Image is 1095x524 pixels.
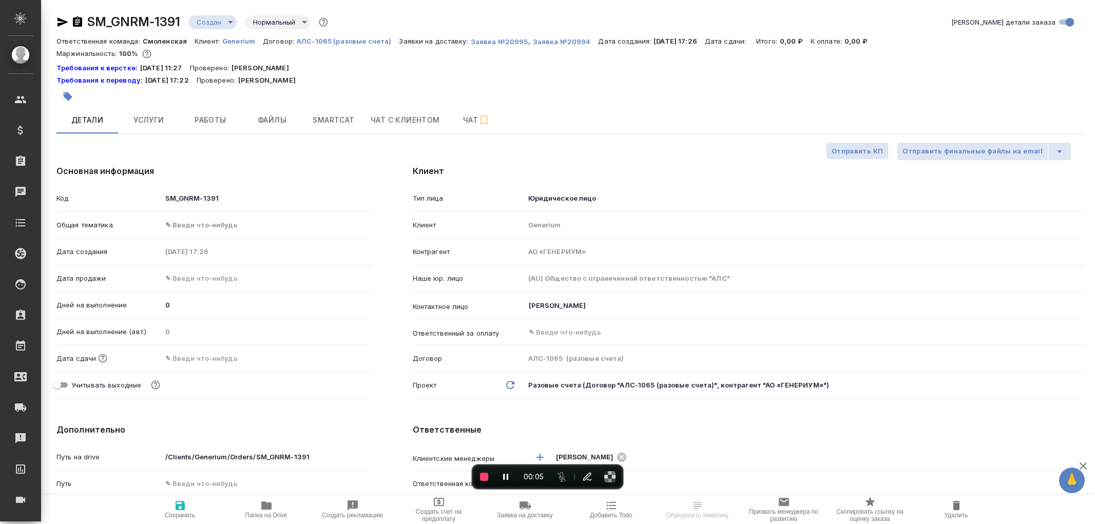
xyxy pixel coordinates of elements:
p: 100% [119,49,141,57]
span: Отправить КП [832,145,883,157]
span: Файлы [247,114,297,127]
button: Доп статусы указывают на важность/срочность заказа [317,15,330,29]
p: Тип лица [413,193,525,203]
p: Путь [56,478,162,489]
p: Проверено: [190,63,232,73]
button: Папка на Drive [223,495,310,524]
span: Создать счет на предоплату [402,508,476,522]
p: [DATE] 17:26 [654,37,705,45]
input: Пустое поле [525,351,1084,365]
p: Заявка №20994 [533,37,599,46]
p: Наше юр. лицо [413,273,525,283]
button: Добавить Todo [568,495,655,524]
span: [PERSON_NAME] детали заказа [951,17,1055,27]
div: ✎ Введи что-нибудь [162,216,372,234]
p: Дата сдачи: [705,37,748,45]
button: Отправить финальные файлы на email [897,142,1048,161]
a: Требования к верстке: [56,63,140,73]
span: 🙏 [1063,470,1081,491]
button: Определить тематику [655,495,741,524]
span: Работы [186,114,235,127]
span: Услуги [124,114,174,127]
input: Пустое поле [162,244,269,259]
p: [DATE] 11:27 [140,63,190,73]
button: Создать рекламацию [310,495,396,524]
h4: Клиент [413,165,1084,177]
input: ✎ Введи что-нибудь [162,351,269,365]
button: Создан [194,18,224,27]
span: Добавить Todo [590,512,632,519]
span: Призвать менеджера по развитию [747,508,821,522]
p: Клиентские менеджеры [413,453,525,463]
div: Создан [245,15,311,29]
div: split button [897,142,1071,161]
button: Призвать менеджера по развитию [741,495,827,524]
p: Заявка №20995 [471,37,528,46]
p: Путь на drive [56,452,162,462]
button: Нормальный [250,18,298,27]
button: Сохранить [137,495,223,524]
input: Пустое поле [162,324,372,339]
button: Выбери, если сб и вс нужно считать рабочими днями для выполнения заказа. [149,378,162,392]
p: Дата сдачи [56,353,96,363]
input: ✎ Введи что-нибудь [528,326,1046,338]
p: 0,00 ₽ [780,37,811,45]
p: Ответственный за оплату [413,328,525,338]
span: Отправить финальные файлы на email [902,145,1043,157]
p: Общая тематика [56,220,162,230]
button: 0 [140,47,153,61]
div: Нажми, чтобы открыть папку с инструкцией [56,63,140,73]
p: Ответственная команда: [56,37,143,45]
p: Проект [413,380,437,390]
div: Разовые счета (Договор "АЛС-1065 (разовые счета)", контрагент "АО «ГЕНЕРИУМ»") [525,376,1084,394]
p: Generium [222,37,263,45]
p: Клиент: [195,37,222,45]
button: Open [1078,456,1080,458]
p: Контактное лицо [413,301,525,312]
p: Дата продажи [56,273,162,283]
span: Создать рекламацию [322,512,383,519]
h4: Основная информация [56,165,372,177]
button: Добавить менеджера [528,445,552,470]
p: [DATE] 17:22 [145,75,197,85]
a: SM_GNRM-1391 [87,14,180,29]
span: Учитывать выходные [71,380,141,390]
p: , [528,37,533,45]
span: Заявка на доставку [497,512,552,519]
p: Смоленская [143,37,195,45]
svg: Подписаться [478,114,490,126]
p: Маржинальность: [56,49,119,57]
a: Generium [222,35,263,46]
div: Нажми, чтобы открыть папку с инструкцией [56,75,145,85]
input: ✎ Введи что-нибудь [162,297,372,312]
button: Удалить [913,495,1000,524]
button: Заявка №20994 [533,36,599,47]
div: Юридическое лицо [525,189,1084,207]
span: Детали [63,114,112,127]
p: Итого: [756,37,780,45]
div: ✎ Введи что-нибудь [165,220,359,230]
button: Создать счет на предоплату [396,495,482,524]
p: Контрагент [413,246,525,257]
span: Скопировать ссылку на оценку заказа [833,508,907,522]
span: Папка на Drive [245,512,287,519]
button: Заявка на доставку [482,495,568,524]
div: [PERSON_NAME] [556,451,630,464]
input: ✎ Введи что-нибудь [162,476,372,491]
input: ✎ Введи что-нибудь [162,190,372,205]
p: Проверено: [197,75,238,85]
a: АЛС-1065 (разовые счета) [297,35,399,46]
p: К оплате: [811,37,844,45]
button: Скопировать ссылку для ЯМессенджера [56,16,69,28]
p: Дней на выполнение [56,300,162,310]
input: ✎ Введи что-нибудь [162,270,269,285]
p: АЛС-1065 (разовые счета) [297,37,399,45]
button: Open [1078,331,1080,333]
p: Клиент [413,220,525,230]
h4: Ответственные [413,423,1084,436]
p: Ответственная команда [413,478,495,489]
p: Код [56,193,162,203]
p: Дней на выполнение (авт.) [56,326,162,337]
div: Смоленская [525,475,1084,492]
span: Smartcat [309,114,358,127]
